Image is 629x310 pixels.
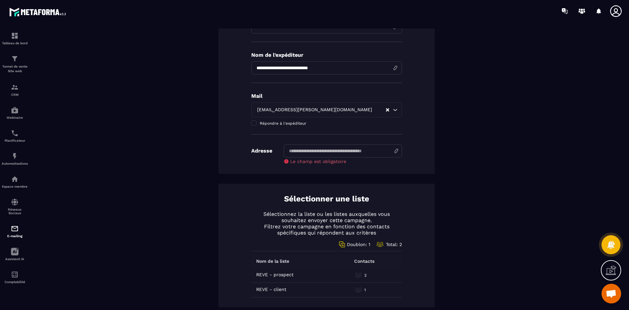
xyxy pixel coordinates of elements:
[373,106,385,114] input: Search for option
[2,27,28,50] a: formationformationTableau de bord
[2,78,28,101] a: formationformationCRM
[2,162,28,165] p: Automatisations
[11,271,19,279] img: accountant
[11,198,19,206] img: social-network
[2,208,28,215] p: Réseaux Sociaux
[386,242,402,247] span: Total: 2
[364,287,366,293] p: 1
[251,52,402,58] p: Nom de l'expéditeur
[2,64,28,73] p: Tunnel de vente Site web
[251,148,272,154] p: Adresse
[11,175,19,183] img: automations
[2,41,28,45] p: Tableau de bord
[251,102,402,117] div: Search for option
[2,243,28,266] a: Assistant IA
[11,225,19,233] img: email
[11,55,19,63] img: formation
[2,193,28,220] a: social-networksocial-networkRéseaux Sociaux
[2,220,28,243] a: emailemailE-mailing
[251,211,402,223] p: Sélectionnez la liste ou les listes auxquelles vous souhaitez envoyer cette campagne.
[256,272,294,277] p: REVE - prospect
[251,223,402,236] p: Filtrez votre campagne en fonction des contacts spécifiques qui répondent aux critères
[2,116,28,119] p: Webinaire
[2,124,28,147] a: schedulerschedulerPlanificateur
[290,159,346,164] span: Le champ est obligatoire
[2,101,28,124] a: automationsautomationsWebinaire
[354,258,374,264] p: Contacts
[284,194,369,204] p: Sélectionner une liste
[364,273,367,278] p: 2
[2,93,28,96] p: CRM
[11,152,19,160] img: automations
[2,185,28,188] p: Espace membre
[11,32,19,40] img: formation
[386,108,389,113] button: Clear Selected
[11,106,19,114] img: automations
[260,121,306,126] span: Répondre à l'expéditeur
[2,50,28,78] a: formationformationTunnel de vente Site web
[2,139,28,142] p: Planificateur
[11,129,19,137] img: scheduler
[347,242,370,247] span: Doublon: 1
[601,284,621,303] div: Ouvrir le chat
[2,266,28,289] a: accountantaccountantComptabilité
[2,147,28,170] a: automationsautomationsAutomatisations
[256,258,289,264] p: Nom de la liste
[2,170,28,193] a: automationsautomationsEspace membre
[256,287,286,292] p: REVE - client
[2,280,28,284] p: Comptabilité
[9,6,68,18] img: logo
[11,83,19,91] img: formation
[2,234,28,238] p: E-mailing
[251,93,402,99] p: Mail
[2,257,28,261] p: Assistant IA
[256,106,373,114] span: [EMAIL_ADDRESS][PERSON_NAME][DOMAIN_NAME]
